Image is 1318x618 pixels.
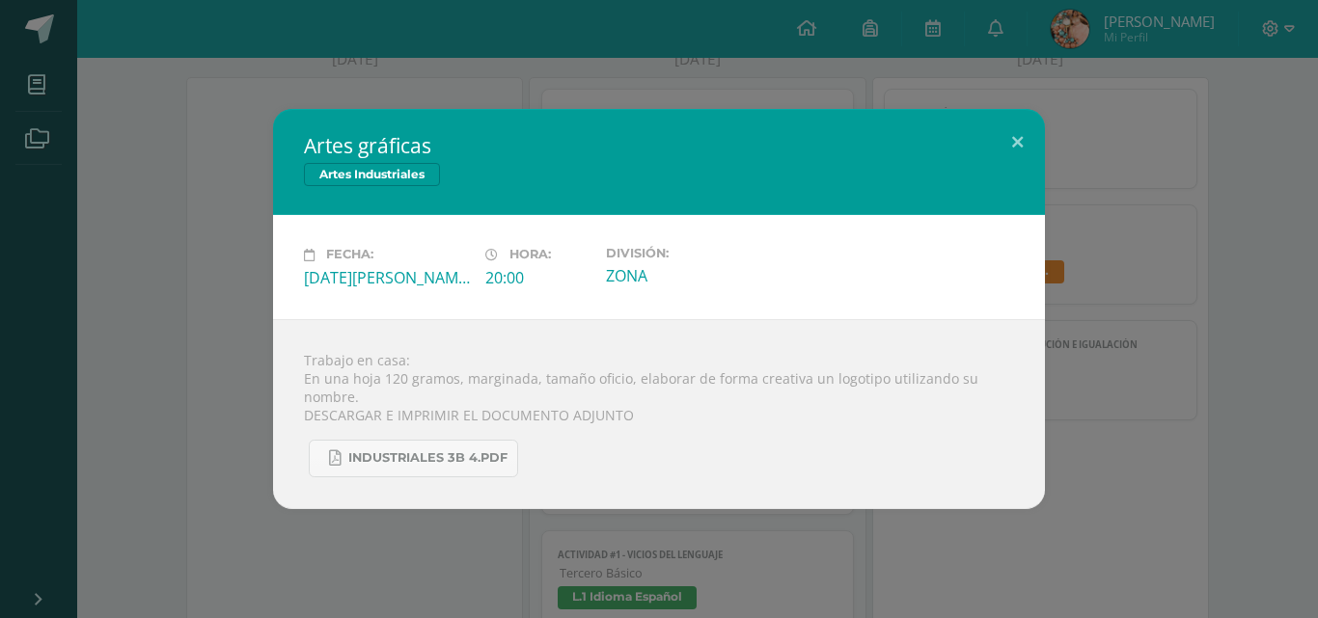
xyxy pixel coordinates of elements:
div: 20:00 [485,267,590,288]
span: INDUSTRIALES 3B 4.pdf [348,450,508,466]
div: Trabajo en casa: En una hoja 120 gramos, marginada, tamaño oficio, elaborar de forma creativa un ... [273,319,1045,509]
div: [DATE][PERSON_NAME] [304,267,470,288]
span: Artes Industriales [304,163,440,186]
a: INDUSTRIALES 3B 4.pdf [309,440,518,477]
label: División: [606,246,772,260]
span: Hora: [509,248,551,262]
h2: Artes gráficas [304,132,1014,159]
div: ZONA [606,265,772,286]
span: Fecha: [326,248,373,262]
button: Close (Esc) [990,109,1045,175]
